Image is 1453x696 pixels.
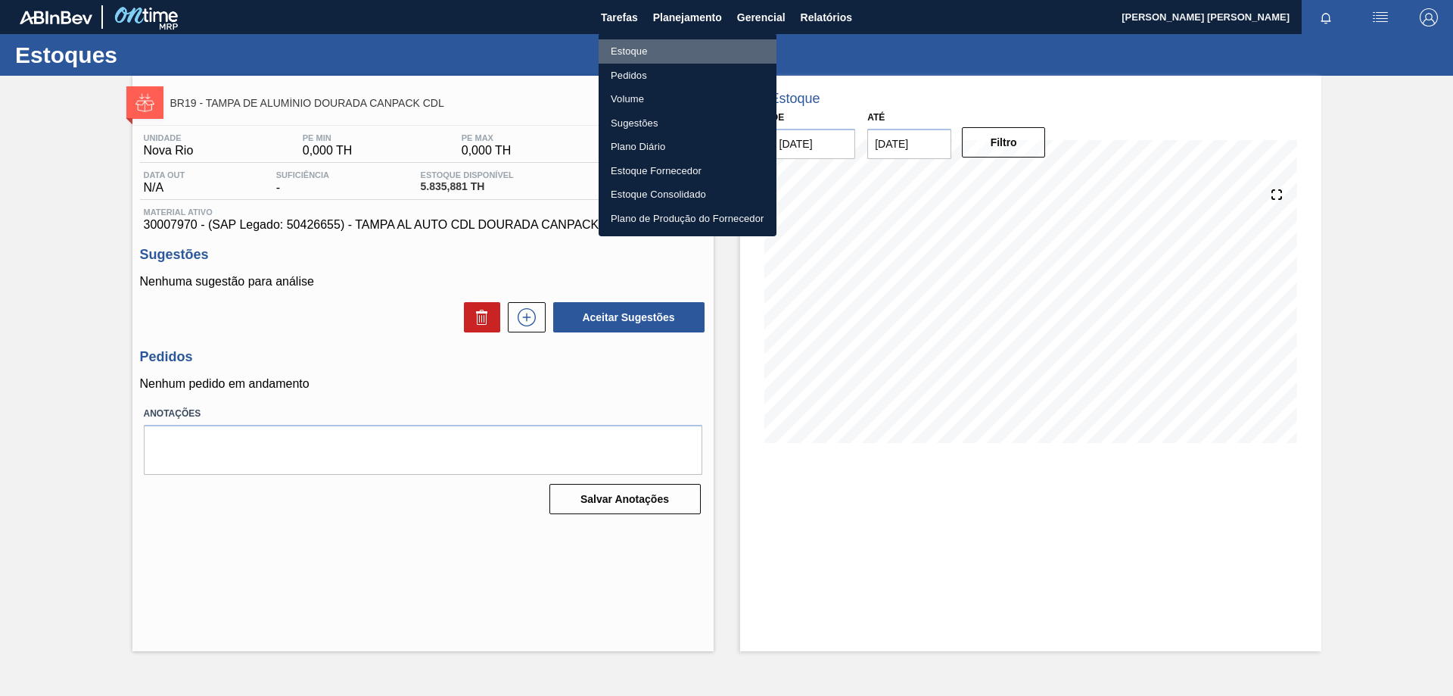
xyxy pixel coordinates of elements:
[599,159,776,183] a: Estoque Fornecedor
[599,183,776,207] a: Estoque Consolidado
[599,39,776,64] a: Estoque
[599,207,776,231] a: Plano de Produção do Fornecedor
[599,87,776,111] a: Volume
[599,111,776,136] a: Sugestões
[599,64,776,88] a: Pedidos
[599,135,776,159] a: Plano Diário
